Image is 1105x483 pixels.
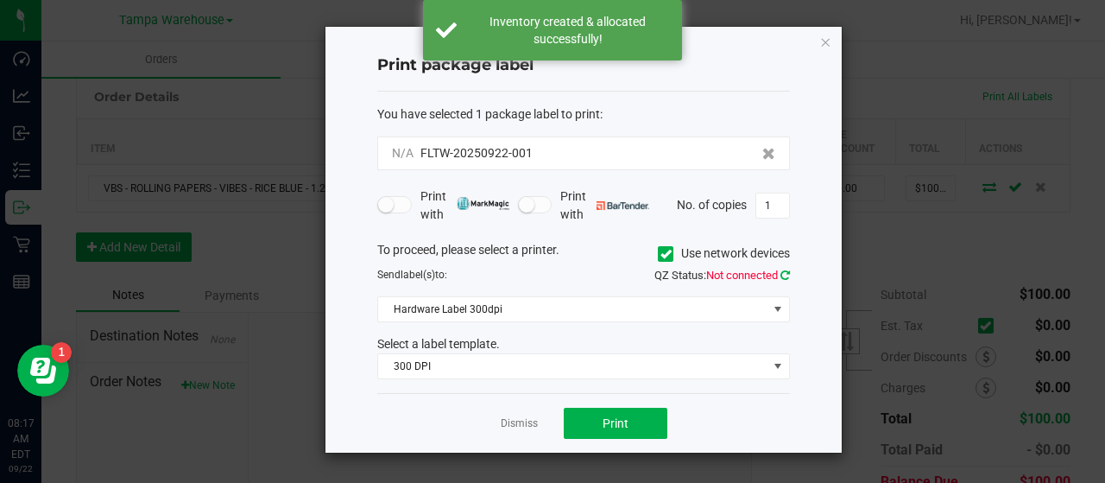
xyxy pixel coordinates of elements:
span: You have selected 1 package label to print [377,107,600,121]
span: Print with [560,187,649,224]
span: QZ Status: [654,269,790,282]
iframe: Resource center [17,345,69,397]
span: No. of copies [677,197,747,211]
label: Use network devices [658,245,790,263]
span: Not connected [706,269,778,282]
button: Print [564,408,667,439]
span: 300 DPI [378,354,767,378]
span: FLTW-20250922-001 [420,146,533,160]
div: Select a label template. [364,335,803,353]
div: Inventory created & allocated successfully! [466,13,669,48]
span: Hardware Label 300dpi [378,297,767,321]
span: Send to: [377,269,447,281]
span: Print with [420,187,509,224]
img: mark_magic_cybra.png [457,197,509,210]
div: To proceed, please select a printer. [364,241,803,267]
span: Print [603,416,628,430]
div: : [377,105,790,124]
span: label(s) [401,269,435,281]
img: bartender.png [597,201,649,210]
a: Dismiss [501,416,538,431]
span: N/A [392,146,414,160]
iframe: Resource center unread badge [51,342,72,363]
h4: Print package label [377,54,790,77]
